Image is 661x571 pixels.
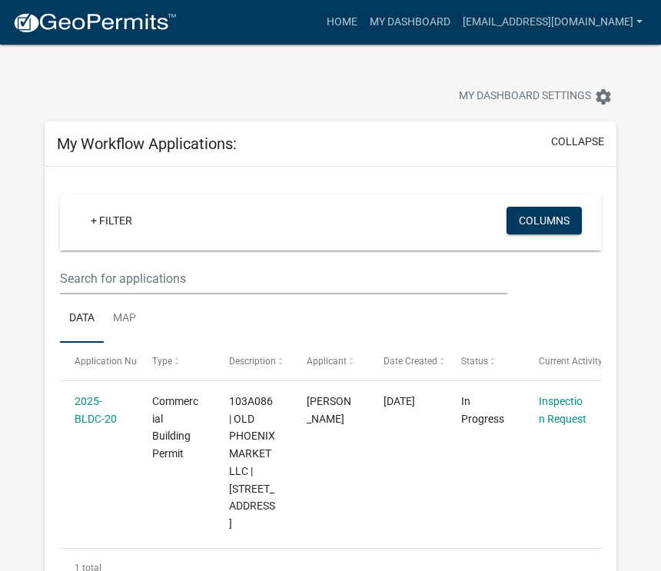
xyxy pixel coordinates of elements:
span: My Dashboard Settings [459,88,591,106]
input: Search for applications [60,263,507,294]
datatable-header-cell: Status [447,343,524,380]
a: My Dashboard [364,8,457,37]
a: Map [104,294,145,344]
a: + Filter [78,207,144,234]
h5: My Workflow Applications: [57,134,237,153]
datatable-header-cell: Date Created [369,343,447,380]
a: 2025-BLDC-20 [75,395,117,425]
datatable-header-cell: Applicant [292,343,370,380]
datatable-header-cell: Description [214,343,292,380]
button: Columns [507,207,582,234]
span: Status [461,356,488,367]
datatable-header-cell: Type [138,343,215,380]
datatable-header-cell: Application Number [60,343,138,380]
button: collapse [551,134,604,150]
a: Data [60,294,104,344]
span: Carson Tidwell [307,395,351,425]
span: Current Activity [539,356,603,367]
span: Applicant [307,356,347,367]
a: Inspection Request [539,395,586,425]
span: Date Created [384,356,437,367]
span: In Progress [461,395,504,425]
span: Application Number [75,356,158,367]
span: Type [152,356,172,367]
a: [EMAIL_ADDRESS][DOMAIN_NAME] [457,8,649,37]
button: My Dashboard Settingssettings [447,81,625,111]
span: Description [229,356,276,367]
a: Home [321,8,364,37]
i: settings [594,88,613,106]
span: 03/28/2025 [384,395,415,407]
datatable-header-cell: Current Activity [523,343,601,380]
span: 103A086 | OLD PHOENIX MARKET LLC | PO Box 1256 [229,395,275,530]
span: Commercial Building Permit [152,395,198,460]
